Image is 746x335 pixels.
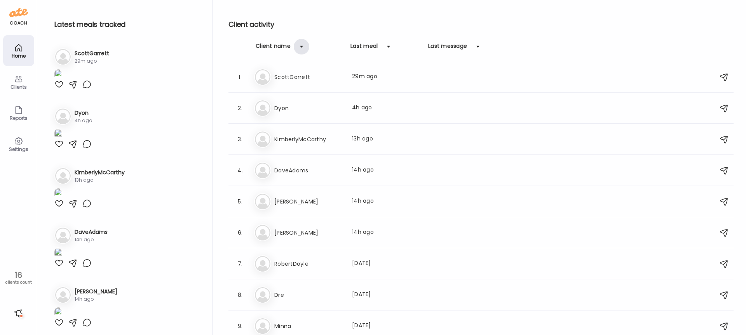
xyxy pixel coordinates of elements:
img: bg-avatar-default.svg [255,163,270,178]
img: bg-avatar-default.svg [255,225,270,240]
div: coach [10,20,27,26]
img: bg-avatar-default.svg [255,69,270,85]
div: 13h ago [352,135,420,144]
h3: DaveAdams [274,166,343,175]
h2: Client activity [228,19,734,30]
div: 7. [235,259,245,268]
div: 14h ago [75,236,108,243]
h3: [PERSON_NAME] [274,197,343,206]
div: Reports [5,116,33,121]
img: bg-avatar-default.svg [55,287,71,303]
div: 4h ago [352,103,420,113]
img: bg-avatar-default.svg [55,168,71,184]
h3: ScottGarrett [75,49,109,58]
h3: ScottGarrett [274,72,343,82]
img: bg-avatar-default.svg [55,228,71,243]
div: Client name [256,42,291,54]
div: [DATE] [352,321,420,331]
div: 8. [235,290,245,300]
img: bg-avatar-default.svg [255,100,270,116]
div: 14h ago [352,228,420,237]
div: 14h ago [352,166,420,175]
div: 29m ago [75,58,109,65]
h3: Dyon [75,109,92,117]
img: bg-avatar-default.svg [255,132,270,147]
img: bg-avatar-default.svg [255,287,270,303]
div: 6. [235,228,245,237]
h3: Dre [274,290,343,300]
h3: [PERSON_NAME] [75,288,117,296]
h3: [PERSON_NAME] [274,228,343,237]
div: 4h ago [75,117,92,124]
img: bg-avatar-default.svg [255,256,270,272]
img: bg-avatar-default.svg [55,109,71,124]
div: [DATE] [352,290,420,300]
img: images%2FTlIgfnJDQVZoxOMizPb88fxbqJH3%2F2pDmeiEhlcVbrkLysCC7%2FtC8LlRnZCOicGTYcIFZb_1080 [54,129,62,139]
div: 29m ago [352,72,420,82]
img: bg-avatar-default.svg [255,194,270,209]
div: 14h ago [75,296,117,303]
h3: RobertDoyle [274,259,343,268]
div: 3. [235,135,245,144]
div: 13h ago [75,177,125,184]
div: 9. [235,321,245,331]
h3: KimberlyMcCarthy [75,168,125,177]
h3: KimberlyMcCarthy [274,135,343,144]
h3: Minna [274,321,343,331]
div: 14h ago [352,197,420,206]
div: Home [5,53,33,58]
div: 2. [235,103,245,113]
div: 1. [235,72,245,82]
div: Last meal [350,42,378,54]
div: Settings [5,147,33,152]
div: Clients [5,84,33,89]
img: images%2FxVWjEx9XyFcqlHFpv3IDQinqna53%2F02F2vY8GCDUzasw6QbF6%2FKcOwVdVv45n7SV28sVE6_1080 [54,248,62,258]
div: clients count [3,280,34,285]
img: images%2Fvd4EuVPvQRX61Jgp0pHrt7MUKOq2%2F27bgBrVXhfuTRwLCBoNR%2F5uNzfDqlg0omxoKs079z_1080 [54,188,62,199]
img: bg-avatar-default.svg [255,318,270,334]
div: [DATE] [352,259,420,268]
div: 16 [3,270,34,280]
div: 5. [235,197,245,206]
div: 4. [235,166,245,175]
img: ate [9,6,28,19]
h2: Latest meals tracked [54,19,200,30]
h3: Dyon [274,103,343,113]
div: Last message [428,42,467,54]
img: bg-avatar-default.svg [55,49,71,65]
img: images%2FV6YFNOidPpYoHeEwIDlwCJQBDLT2%2Ft8vTxCZsMwHtqOn9l5Pd%2FwFkaRpKeleOPtPzuGFxA_1080 [54,69,62,80]
img: images%2F0vTaWyIcA4UGvAp1oZK5yOxvVAX2%2FSANZqNhBhxKsVSBSNiHa%2F4gg7xEqA6Be3QnwWVRFB_1080 [54,307,62,318]
h3: DaveAdams [75,228,108,236]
